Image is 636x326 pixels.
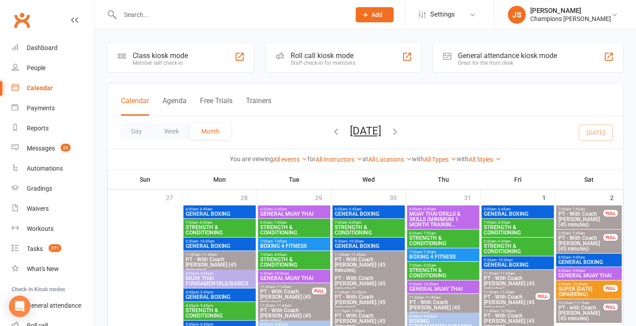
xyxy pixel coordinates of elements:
a: All Locations [368,156,412,163]
div: 29 [315,190,331,205]
span: - 7:00am [273,221,287,225]
span: GENERAL BOXING [185,294,254,300]
div: Roll call kiosk mode [291,51,355,60]
span: GENERAL BOXING [185,211,254,217]
strong: with [457,155,469,163]
div: Payments [27,104,55,112]
th: Wed [332,170,406,189]
span: 7:00am [260,253,328,257]
span: 7:00am [260,239,328,243]
span: MUAY THAI DRILLS & SKILLS (MINIMUM 1 MONTH TRAININ... [409,211,478,227]
strong: at [362,155,368,163]
a: All Styles [469,156,501,163]
div: Great for the front desk [458,60,557,66]
span: - 10:30am [422,282,438,286]
span: SUPER [DATE] (SPARRING) [558,286,604,297]
div: 31 [464,190,480,205]
a: Automations [12,159,94,179]
span: 12:15pm [334,309,403,313]
span: - 10:30am [198,239,215,243]
span: 11:00am [334,253,403,257]
span: 22 [61,144,71,151]
span: - 11:15am [573,301,590,305]
span: - 6:45am [273,207,287,211]
span: - 9:00am [571,255,585,259]
span: PT - With Coach [PERSON_NAME] (45 minutes) [334,257,403,273]
span: 11:00am [185,253,254,257]
span: - 8:00am [273,253,287,257]
span: - 7:45am [571,207,585,211]
span: PT - With Coach [PERSON_NAME] (45 minutes) [260,289,312,305]
span: - 11:45am [200,253,217,257]
span: 7:00am [334,221,403,225]
span: 9:30am [409,282,478,286]
span: - 4:45pm [199,272,213,276]
span: 6:00am [409,231,478,235]
span: - 4:45pm [422,314,437,318]
span: GENERAL BOXING [185,243,254,249]
span: - 7:45am [571,231,585,235]
span: 6:00am [409,207,478,211]
span: 7:00am [185,221,254,225]
div: Automations [27,165,63,172]
span: - 6:45am [496,207,511,211]
div: FULL [312,288,326,294]
span: 11:00am [260,285,312,289]
span: - 6:45am [347,207,362,211]
div: Class kiosk mode [133,51,188,60]
span: 6:00am [185,207,254,211]
span: PT - With Coach [PERSON_NAME] (45 minutes) [334,276,403,292]
span: 271 [49,244,61,252]
span: - 8:00am [347,221,362,225]
span: BOXING 4 FITNESS [260,243,328,249]
span: GENERAL BOXING [558,259,620,265]
span: STRENGTH & CONDITIONING [185,308,254,318]
span: 11:00am [260,304,328,308]
th: Sun [108,170,183,189]
button: Day [120,123,153,139]
a: Calendar [12,78,94,98]
span: 11:45am [483,309,552,313]
span: GENERAL BOXING [483,262,552,267]
div: Reports [27,125,49,132]
button: Agenda [162,96,187,116]
span: GENERAL BOXING [483,211,552,217]
div: 27 [166,190,182,205]
div: What's New [27,265,59,272]
span: 4:45pm [185,290,254,294]
span: - 10:30am [273,272,289,276]
span: STRENGTH & CONDITIONING [483,225,552,235]
span: - 6:45am [198,207,212,211]
span: Add [371,11,382,18]
div: Tasks [27,245,43,252]
span: PT - With Coach [PERSON_NAME] (45 minutes) [558,235,604,251]
a: Waivers [12,199,94,219]
span: PT - With Coach [PERSON_NAME] (45 minutes) [409,300,478,316]
span: STRENGTH & CONDITIONING [409,235,478,246]
span: - 8:00am [496,221,511,225]
span: - 7:45am [273,239,287,243]
div: People [27,64,46,71]
span: PT - With Coach [PERSON_NAME] (45 minutes) [483,276,552,292]
span: - 7:45am [422,250,436,254]
span: - 11:45am [424,296,441,300]
strong: You are viewing [230,155,273,163]
a: All events [273,156,308,163]
div: Champions [PERSON_NAME] [530,15,611,23]
th: Mon [183,170,257,189]
div: Waivers [27,205,49,212]
div: Messages [27,145,55,152]
span: GENERAL BOXING [334,243,403,249]
span: 7:00am [409,263,478,267]
span: 9:30am [334,239,403,243]
span: - 11:45am [349,253,366,257]
th: Thu [406,170,481,189]
span: STRENGTH & CONDITIONING [185,225,254,235]
div: FULL [603,234,618,241]
div: 30 [390,190,406,205]
span: GENERAL MUAY THAI [260,276,328,281]
span: 11:45am [334,290,403,294]
a: General attendance kiosk mode [12,296,94,316]
th: Fri [481,170,555,189]
span: - 1:00pm [350,309,365,313]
